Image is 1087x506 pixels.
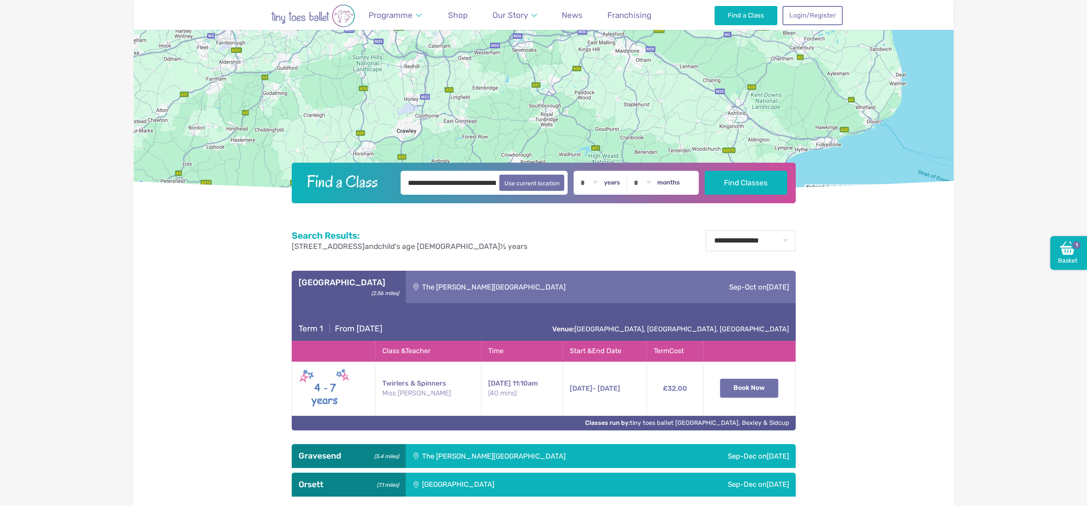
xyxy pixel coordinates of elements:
span: News [562,10,583,20]
span: [DATE] [767,283,789,291]
h4: From [DATE] [299,324,382,334]
span: Franchising [607,10,651,20]
a: Venue:[GEOGRAPHIC_DATA], [GEOGRAPHIC_DATA], [GEOGRAPHIC_DATA] [552,325,789,333]
button: Find Classes [705,171,787,195]
span: [DATE] [767,480,789,488]
a: Our Story [488,5,541,25]
h2: Find a Class [300,171,395,192]
a: Classes run by:tiny toes ballet [GEOGRAPHIC_DATA], Bexley & Sidcup [585,419,789,427]
span: [DATE] [767,452,789,460]
small: Miss [PERSON_NAME] [382,389,474,398]
small: (2.56 miles) [368,288,398,297]
span: Our Story [492,10,528,20]
div: Sep-Dec on [675,444,795,468]
h2: Search Results: [292,230,527,241]
label: years [604,179,620,187]
a: Franchising [604,5,656,25]
span: | [325,324,335,333]
span: Shop [448,10,468,20]
span: child's age [DEMOGRAPHIC_DATA]½ years [378,242,527,251]
div: Sep-Dec on [624,473,796,497]
div: [GEOGRAPHIC_DATA] [406,473,624,497]
td: 11:10am [481,361,563,415]
small: (5.4 miles) [371,451,398,460]
a: News [558,5,587,25]
h3: [GEOGRAPHIC_DATA] [299,278,399,288]
a: Programme [365,5,426,25]
img: Twirlers & Spinners New (May 2025) [299,367,350,410]
span: Programme [369,10,413,20]
td: £32.00 [647,361,703,415]
div: The [PERSON_NAME][GEOGRAPHIC_DATA] [406,271,677,304]
img: tiny toes ballet [245,4,381,27]
span: Term 1 [299,324,323,333]
strong: Venue: [552,325,574,333]
th: Term Cost [647,341,703,361]
button: Book Now [720,379,778,398]
p: and [292,241,527,252]
img: Google [136,179,164,190]
div: Sep-Oct on [676,271,795,304]
span: - [DATE] [570,384,620,392]
span: [DATE] [570,384,592,392]
a: Shop [444,5,472,25]
th: Start & End Date [563,341,647,361]
h3: Gravesend [299,451,399,461]
strong: Classes run by: [585,419,630,427]
div: The [PERSON_NAME][GEOGRAPHIC_DATA] [406,444,675,468]
th: Time [481,341,563,361]
a: Open this area in Google Maps (opens a new window) [136,179,164,190]
span: [DATE] [488,379,511,387]
small: (40 mins) [488,389,556,398]
small: (7.1 miles) [374,480,398,488]
a: Find a Class [715,6,777,25]
label: months [657,179,680,187]
td: Twirlers & Spinners [375,361,481,415]
h3: Orsett [299,480,399,490]
button: Use current location [499,175,565,191]
th: Class & Teacher [375,341,481,361]
span: [STREET_ADDRESS] [292,242,365,251]
a: Login/Register [782,6,842,25]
